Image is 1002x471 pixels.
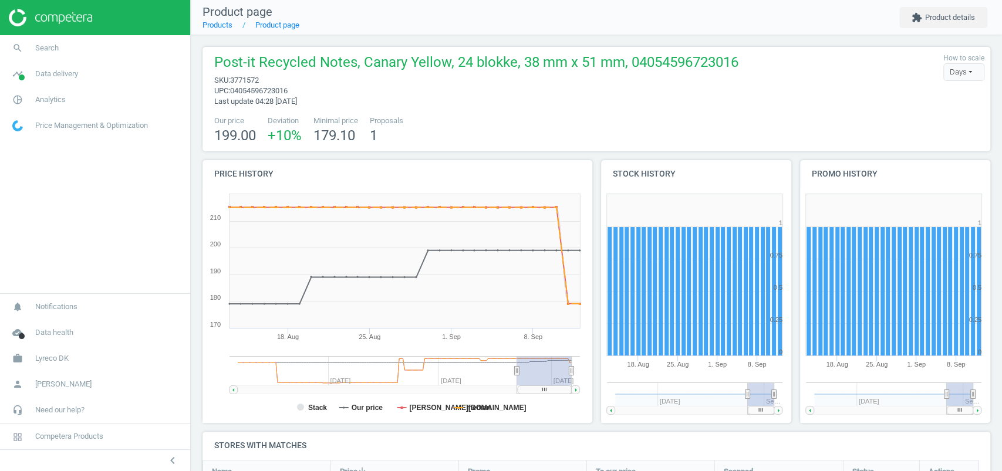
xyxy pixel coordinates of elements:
[6,63,29,85] i: timeline
[313,127,355,144] span: 179.10
[410,404,527,412] tspan: [PERSON_NAME][DOMAIN_NAME]
[12,120,23,131] img: wGWNvw8QSZomAAAAABJRU5ErkJggg==
[313,116,358,126] span: Minimal price
[35,353,69,364] span: Lyreco DK
[969,252,981,259] text: 0.75
[826,361,848,368] tspan: 18. Aug
[370,127,377,144] span: 1
[9,9,92,26] img: ajHJNr6hYgQAAAAASUVORK5CYII=
[770,316,782,323] text: 0.25
[359,333,380,340] tspan: 25. Aug
[230,86,288,95] span: 04054596723016
[35,94,66,105] span: Analytics
[35,431,103,442] span: Competera Products
[666,361,688,368] tspan: 25. Aug
[203,432,990,459] h4: Stores with matches
[230,76,259,84] span: 3771572
[773,284,782,291] text: 0.5
[268,116,302,126] span: Deviation
[35,69,78,79] span: Data delivery
[965,398,979,405] tspan: Se…
[308,404,327,412] tspan: Stack
[210,214,221,221] text: 210
[214,127,256,144] span: 199.00
[214,97,297,106] span: Last update 04:28 [DATE]
[627,361,649,368] tspan: 18. Aug
[943,63,984,81] div: Days
[912,12,922,23] i: extension
[554,377,574,384] tspan: [DATE]
[601,160,791,188] h4: Stock history
[35,405,85,415] span: Need our help?
[747,361,766,368] tspan: 8. Sep
[210,240,221,248] text: 200
[277,333,299,340] tspan: 18. Aug
[35,301,77,312] span: Notifications
[35,327,73,338] span: Data health
[943,53,984,63] label: How to scale
[978,219,981,226] text: 1
[214,116,256,126] span: Our price
[203,5,272,19] span: Product page
[442,333,461,340] tspan: 1. Sep
[708,361,727,368] tspan: 1. Sep
[6,399,29,421] i: headset_mic
[778,219,782,226] text: 1
[210,294,221,301] text: 180
[972,284,981,291] text: 0.5
[6,373,29,395] i: person
[524,333,543,340] tspan: 8. Sep
[765,398,780,405] tspan: Se…
[35,120,148,131] span: Price Management & Optimization
[6,347,29,370] i: work
[203,160,592,188] h4: Price history
[907,361,926,368] tspan: 1. Sep
[35,379,92,389] span: [PERSON_NAME]
[214,53,738,75] span: Post-it Recycled Notes, Canary Yellow, 24 blokke, 38 mm x 51 mm, 04054596723016
[214,86,230,95] span: upc :
[158,453,187,468] button: chevron_left
[166,453,180,467] i: chevron_left
[6,37,29,59] i: search
[946,361,965,368] tspan: 8. Sep
[6,296,29,318] i: notifications
[6,89,29,111] i: pie_chart_outlined
[770,252,782,259] text: 0.75
[352,404,383,412] tspan: Our price
[778,348,782,355] text: 0
[210,321,221,328] text: 170
[370,116,403,126] span: Proposals
[6,321,29,344] i: cloud_done
[969,316,981,323] text: 0.25
[978,348,981,355] text: 0
[203,21,232,29] a: Products
[268,127,302,144] span: +10 %
[210,267,221,275] text: 190
[800,160,990,188] h4: Promo history
[255,21,299,29] a: Product page
[35,43,59,53] span: Search
[214,76,230,84] span: sku :
[466,404,491,412] tspan: median
[866,361,888,368] tspan: 25. Aug
[899,7,987,28] button: extensionProduct details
